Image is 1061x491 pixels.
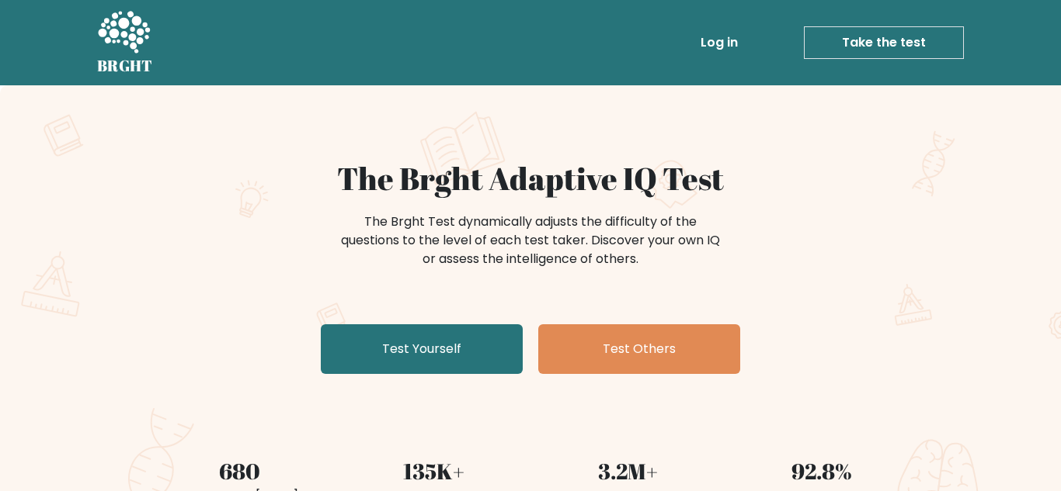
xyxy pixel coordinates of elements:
div: 135K+ [346,455,521,487]
a: Test Others [538,324,740,374]
a: Test Yourself [321,324,523,374]
h1: The Brght Adaptive IQ Test [151,160,910,197]
a: BRGHT [97,6,153,79]
div: The Brght Test dynamically adjusts the difficulty of the questions to the level of each test take... [336,213,725,268]
div: 3.2M+ [540,455,715,487]
div: 92.8% [734,455,910,487]
a: Take the test [804,26,964,59]
a: Log in [694,27,744,58]
div: 680 [151,455,327,487]
h5: BRGHT [97,57,153,75]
